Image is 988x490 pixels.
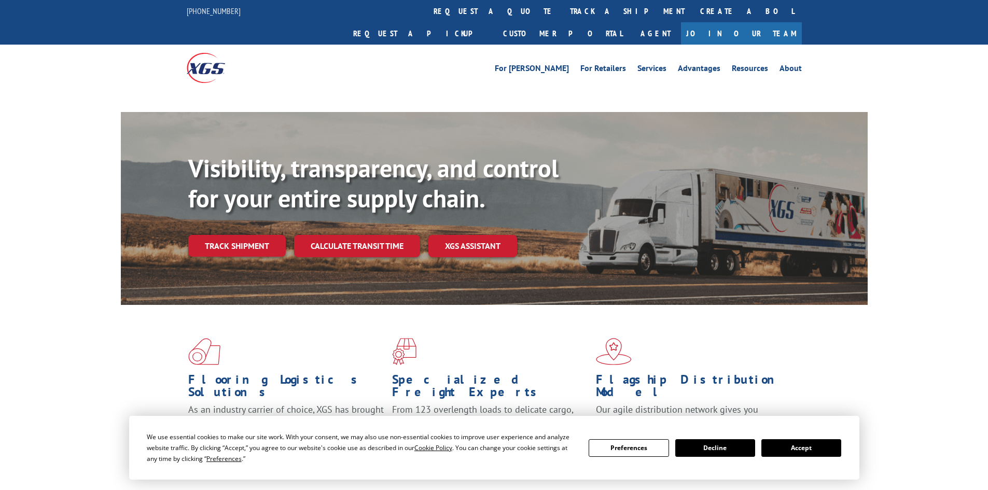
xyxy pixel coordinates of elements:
a: Calculate transit time [294,235,420,257]
a: Customer Portal [495,22,630,45]
img: xgs-icon-focused-on-flooring-red [392,338,416,365]
a: Request a pickup [345,22,495,45]
a: Resources [732,64,768,76]
div: We use essential cookies to make our site work. With your consent, we may also use non-essential ... [147,431,576,464]
a: Agent [630,22,681,45]
h1: Flooring Logistics Solutions [188,373,384,403]
img: xgs-icon-flagship-distribution-model-red [596,338,632,365]
button: Decline [675,439,755,457]
a: Services [637,64,666,76]
h1: Flagship Distribution Model [596,373,792,403]
div: Cookie Consent Prompt [129,416,859,480]
span: Cookie Policy [414,443,452,452]
span: Our agile distribution network gives you nationwide inventory management on demand. [596,403,787,428]
span: Preferences [206,454,242,463]
button: Preferences [589,439,669,457]
b: Visibility, transparency, and control for your entire supply chain. [188,152,559,214]
a: XGS ASSISTANT [428,235,517,257]
a: Track shipment [188,235,286,257]
a: Advantages [678,64,720,76]
a: For [PERSON_NAME] [495,64,569,76]
a: [PHONE_NUMBER] [187,6,241,16]
img: xgs-icon-total-supply-chain-intelligence-red [188,338,220,365]
a: About [780,64,802,76]
a: For Retailers [580,64,626,76]
span: As an industry carrier of choice, XGS has brought innovation and dedication to flooring logistics... [188,403,384,440]
a: Join Our Team [681,22,802,45]
p: From 123 overlength loads to delicate cargo, our experienced staff knows the best way to move you... [392,403,588,450]
button: Accept [761,439,841,457]
h1: Specialized Freight Experts [392,373,588,403]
